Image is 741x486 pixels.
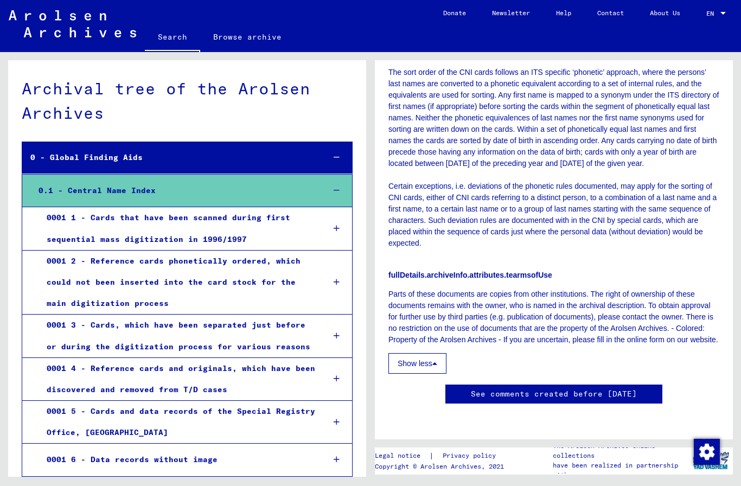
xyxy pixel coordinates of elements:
[39,207,316,250] div: 0001 1 - Cards that have been scanned during first sequential mass digitization in 1996/1997
[39,401,316,443] div: 0001 5 - Cards and data records of the Special Registry Office, [GEOGRAPHIC_DATA]
[39,358,316,400] div: 0001 4 - Reference cards and originals, which have been discovered and removed from T/D cases
[693,438,719,464] div: Zustimmung ändern
[375,450,429,462] a: Legal notice
[388,271,552,279] b: fullDetails.archiveInfo.attributes.tearmsofUse
[145,24,200,52] a: Search
[39,315,316,357] div: 0001 3 - Cards, which have been separated just before or during the digitization process for vari...
[471,388,637,400] a: See comments created before [DATE]
[691,447,731,474] img: yv_logo.png
[553,461,688,480] p: have been realized in partnership with
[553,441,688,461] p: The Arolsen Archives online collections
[388,289,719,346] p: Parts of these documents are copies from other institutions. The right of ownership of these docu...
[375,462,509,471] p: Copyright © Arolsen Archives, 2021
[375,450,509,462] div: |
[30,180,316,201] div: 0.1 - Central Name Index
[39,449,316,470] div: 0001 6 - Data records without image
[39,251,316,315] div: 0001 2 - Reference cards phonetically ordered, which could not been inserted into the card stock ...
[200,24,295,50] a: Browse archive
[9,10,136,37] img: Arolsen_neg.svg
[22,147,315,168] div: 0 - Global Finding Aids
[694,439,720,465] img: Zustimmung ändern
[388,353,446,374] button: Show less
[434,450,509,462] a: Privacy policy
[388,67,719,249] p: The sort order of the CNI cards follows an ITS specific ‘phonetic’ approach, where the persons’ l...
[22,76,353,125] div: Archival tree of the Arolsen Archives
[706,9,714,17] mat-select-trigger: EN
